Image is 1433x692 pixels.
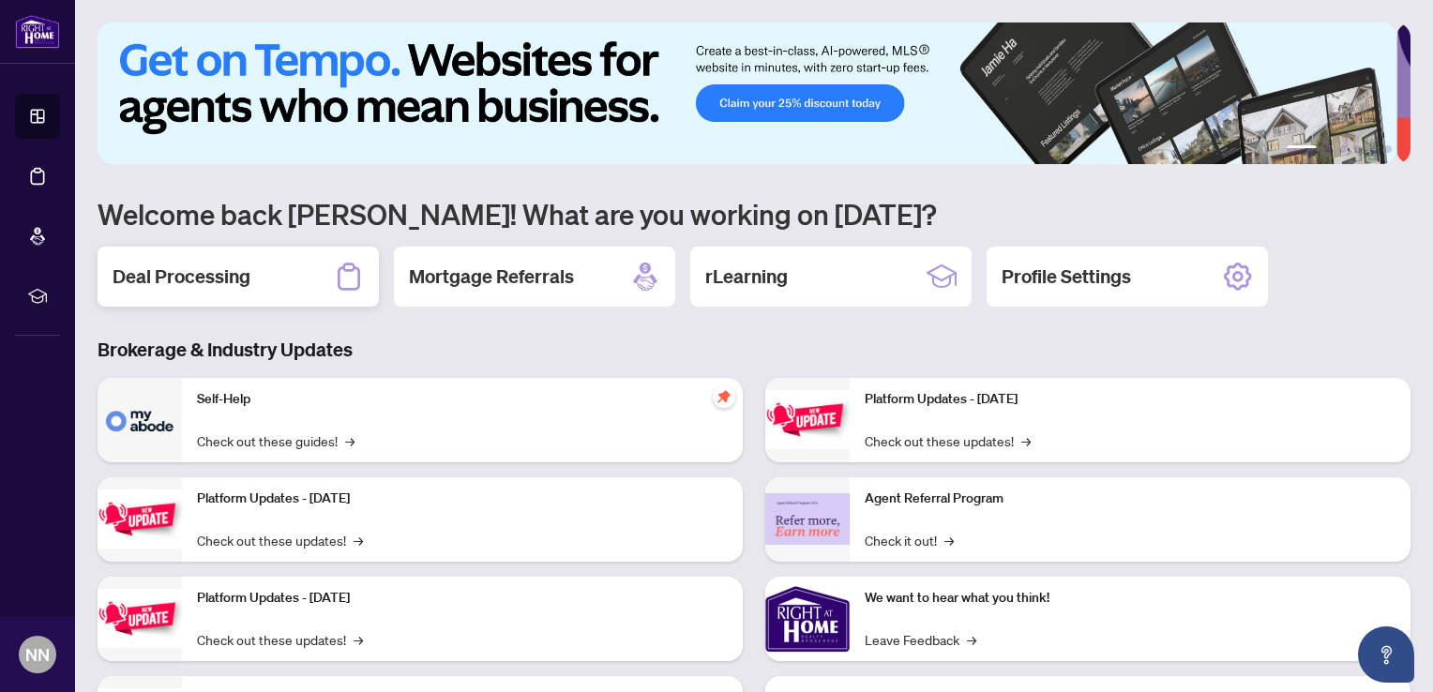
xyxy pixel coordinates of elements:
span: NN [25,641,50,668]
img: Platform Updates - July 21, 2025 [98,589,182,648]
a: Leave Feedback→ [865,629,976,650]
a: Check out these updates!→ [865,430,1031,451]
a: Check out these updates!→ [197,629,363,650]
span: → [354,629,363,650]
img: Self-Help [98,378,182,462]
img: logo [15,14,60,49]
img: Slide 0 [98,23,1396,164]
button: 3 [1339,145,1347,153]
span: pushpin [713,385,735,408]
button: 1 [1287,145,1317,153]
button: 5 [1369,145,1377,153]
a: Check out these guides!→ [197,430,354,451]
h1: Welcome back [PERSON_NAME]! What are you working on [DATE]? [98,196,1410,232]
p: Platform Updates - [DATE] [197,489,728,509]
p: Platform Updates - [DATE] [865,389,1395,410]
p: We want to hear what you think! [865,588,1395,609]
p: Self-Help [197,389,728,410]
p: Platform Updates - [DATE] [197,588,728,609]
button: 2 [1324,145,1332,153]
h2: Deal Processing [113,263,250,290]
img: Platform Updates - September 16, 2025 [98,489,182,549]
img: Agent Referral Program [765,493,850,545]
button: 6 [1384,145,1392,153]
button: Open asap [1358,626,1414,683]
span: → [345,430,354,451]
a: Check it out!→ [865,530,954,550]
h2: Mortgage Referrals [409,263,574,290]
span: → [944,530,954,550]
a: Check out these updates!→ [197,530,363,550]
h2: Profile Settings [1002,263,1131,290]
h3: Brokerage & Industry Updates [98,337,1410,363]
img: We want to hear what you think! [765,577,850,661]
span: → [354,530,363,550]
button: 4 [1354,145,1362,153]
h2: rLearning [705,263,788,290]
span: → [967,629,976,650]
span: → [1021,430,1031,451]
img: Platform Updates - June 23, 2025 [765,390,850,449]
p: Agent Referral Program [865,489,1395,509]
